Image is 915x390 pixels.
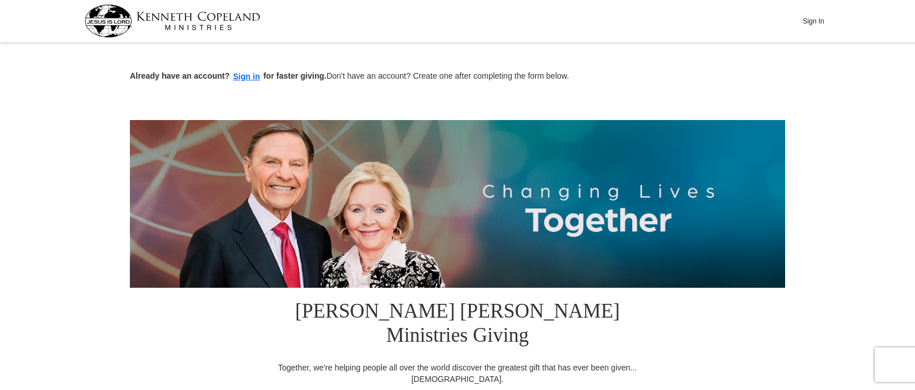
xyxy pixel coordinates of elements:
[230,70,264,83] button: Sign in
[130,71,326,80] strong: Already have an account? for faster giving.
[796,12,831,30] button: Sign In
[271,288,644,362] h1: [PERSON_NAME] [PERSON_NAME] Ministries Giving
[84,5,260,37] img: kcm-header-logo.svg
[271,362,644,385] div: Together, we're helping people all over the world discover the greatest gift that has ever been g...
[130,70,785,83] p: Don't have an account? Create one after completing the form below.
